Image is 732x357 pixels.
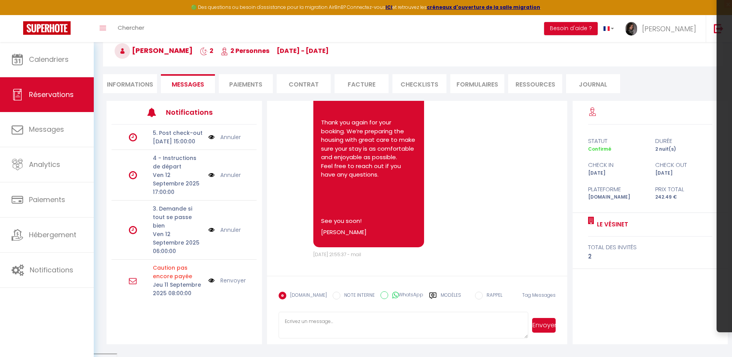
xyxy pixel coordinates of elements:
[40,46,59,51] div: Domaine
[321,217,417,226] p: See you soon!
[29,195,65,204] span: Paiements
[583,160,650,170] div: check in
[29,54,69,64] span: Calendriers
[335,74,389,93] li: Facture
[153,263,203,280] p: Motif d'échec d'envoi
[583,194,650,201] div: [DOMAIN_NAME]
[625,22,637,36] img: ...
[208,226,215,234] img: NO IMAGE
[29,230,76,240] span: Hébergement
[583,170,650,177] div: [DATE]
[483,292,502,300] label: RAPPEL
[103,74,157,93] li: Informations
[508,74,562,93] li: Ressources
[450,74,504,93] li: FORMULAIRES
[220,276,246,285] a: Renvoyer
[112,15,150,42] a: Chercher
[340,292,375,300] label: NOTE INTERNE
[20,20,87,26] div: Domaine: [DOMAIN_NAME]
[650,194,717,201] div: 242.49 €
[620,15,706,42] a: ... [PERSON_NAME]
[153,171,203,196] p: Ven 12 Septembre 2025 17:00:00
[221,46,269,55] span: 2 Personnes
[321,228,417,237] p: [PERSON_NAME]
[650,185,717,194] div: Prix total
[650,160,717,170] div: check out
[583,185,650,194] div: Plateforme
[392,74,446,93] li: CHECKLISTS
[88,45,94,51] img: tab_keywords_by_traffic_grey.svg
[588,243,712,252] div: total des invités
[115,46,193,55] span: [PERSON_NAME]
[166,104,227,121] h3: Notifications
[650,146,717,153] div: 2 nuit(s)
[153,204,203,230] p: 3. Demande si tout se passe bien
[441,292,461,305] label: Modèles
[277,46,329,55] span: [DATE] - [DATE]
[699,322,726,351] iframe: Chat
[153,137,203,146] p: [DATE] 15:00:00
[153,280,203,297] p: Jeu 11 Septembre 2025 08:00:00
[321,118,417,179] p: Thank you again for your booking. We’re preparing the housing with great care to make sure your s...
[388,291,423,300] label: WhatsApp
[427,4,540,10] a: créneaux d'ouverture de la salle migration
[153,154,203,171] p: 4 - Instructions de départ
[714,24,724,33] img: logout
[153,230,203,255] p: Ven 12 Septembre 2025 06:00:00
[594,220,628,229] a: Le Vésinet
[566,74,620,93] li: Journal
[522,292,556,298] span: Tag Messages
[313,251,361,258] span: [DATE] 21:55:37 - mail
[385,4,392,10] a: ICI
[588,252,712,261] div: 2
[22,12,38,19] div: v 4.0.25
[220,133,241,141] a: Annuler
[118,24,144,32] span: Chercher
[219,74,273,93] li: Paiements
[153,129,203,137] p: 5. Post check-out
[583,136,650,146] div: statut
[23,21,71,35] img: Super Booking
[96,46,118,51] div: Mots-clés
[544,22,598,35] button: Besoin d'aide ?
[31,45,37,51] img: tab_domain_overview_orange.svg
[6,3,29,26] button: Ouvrir le widget de chat LiveChat
[650,170,717,177] div: [DATE]
[208,133,215,141] img: NO IMAGE
[12,20,19,26] img: website_grey.svg
[29,160,60,169] span: Analytics
[650,136,717,146] div: durée
[277,74,331,93] li: Contrat
[220,226,241,234] a: Annuler
[30,265,73,275] span: Notifications
[29,124,64,134] span: Messages
[200,46,213,55] span: 2
[208,171,215,179] img: NO IMAGE
[220,171,241,179] a: Annuler
[532,318,556,333] button: Envoyer
[286,292,327,300] label: [DOMAIN_NAME]
[642,24,696,34] span: [PERSON_NAME]
[172,80,204,89] span: Messages
[208,276,215,285] img: NO IMAGE
[29,90,74,99] span: Réservations
[588,146,611,152] span: Confirmé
